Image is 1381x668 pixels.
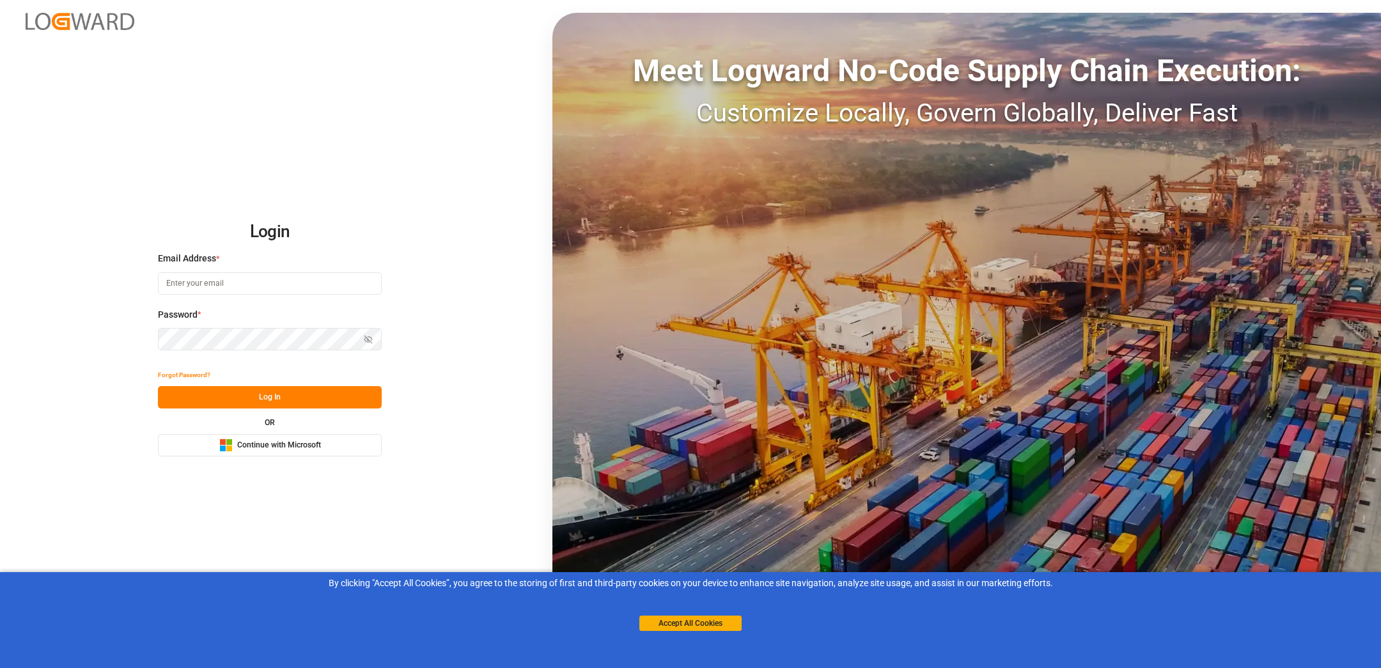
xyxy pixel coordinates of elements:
button: Forgot Password? [158,364,210,386]
h2: Login [158,212,382,252]
button: Accept All Cookies [639,616,742,631]
span: Continue with Microsoft [237,440,321,451]
span: Email Address [158,252,216,265]
div: Meet Logward No-Code Supply Chain Execution: [552,48,1381,94]
div: Customize Locally, Govern Globally, Deliver Fast [552,94,1381,132]
button: Continue with Microsoft [158,434,382,456]
small: OR [265,419,275,426]
span: Password [158,308,198,322]
input: Enter your email [158,272,382,295]
button: Log In [158,386,382,408]
img: Logward_new_orange.png [26,13,134,30]
div: By clicking "Accept All Cookies”, you agree to the storing of first and third-party cookies on yo... [9,577,1372,590]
